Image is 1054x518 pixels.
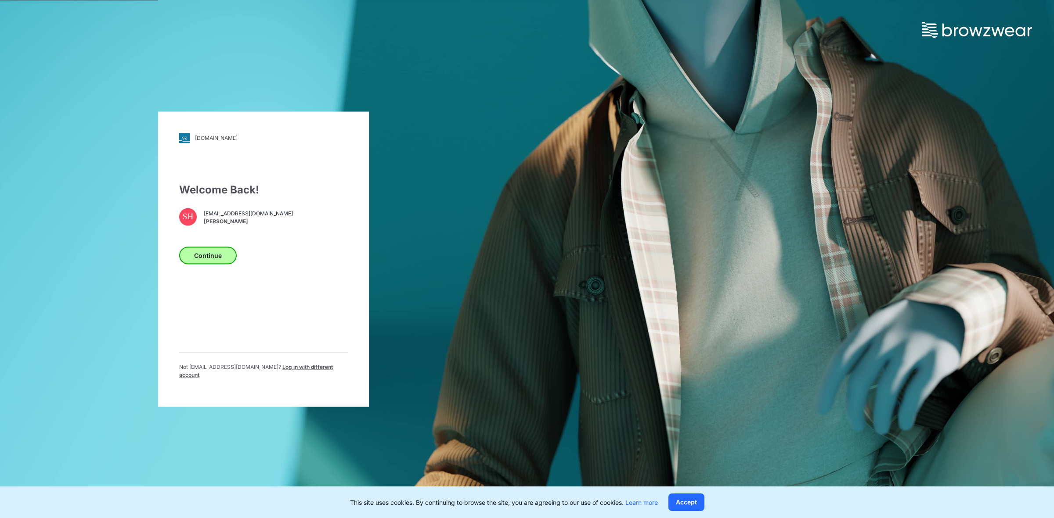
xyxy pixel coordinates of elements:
[922,22,1032,38] img: browzwear-logo.73288ffb.svg
[204,218,293,225] span: [PERSON_NAME]
[179,132,190,143] img: svg+xml;base64,PHN2ZyB3aWR0aD0iMjgiIGhlaWdodD0iMjgiIHZpZXdCb3g9IjAgMCAyOCAyOCIgZmlsbD0ibm9uZSIgeG...
[668,493,704,511] button: Accept
[179,246,237,264] button: Continue
[179,182,348,197] div: Welcome Back!
[195,135,238,141] div: [DOMAIN_NAME]
[179,363,348,379] p: Not [EMAIL_ADDRESS][DOMAIN_NAME] ?
[350,498,658,507] p: This site uses cookies. By continuing to browse the site, you are agreeing to our use of cookies.
[625,499,658,506] a: Learn more
[204,210,293,218] span: [EMAIL_ADDRESS][DOMAIN_NAME]
[179,132,348,143] a: [DOMAIN_NAME]
[179,208,197,225] div: SH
